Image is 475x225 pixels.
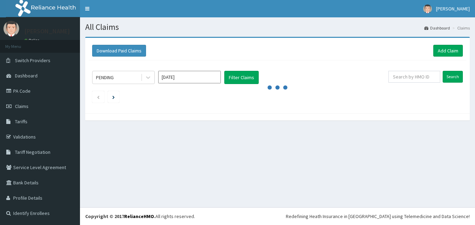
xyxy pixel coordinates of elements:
strong: Copyright © 2017 . [85,213,155,219]
li: Claims [451,25,470,31]
input: Select Month and Year [158,71,221,83]
span: Tariffs [15,118,27,125]
a: Next page [112,94,115,100]
span: Switch Providers [15,57,50,64]
footer: All rights reserved. [80,207,475,225]
span: [PERSON_NAME] [436,6,470,12]
button: Filter Claims [224,71,259,84]
svg: audio-loading [267,77,288,98]
a: Dashboard [424,25,450,31]
a: Online [24,38,41,43]
span: Tariff Negotiation [15,149,50,155]
img: User Image [3,21,19,36]
span: Claims [15,103,29,109]
p: [PERSON_NAME] [24,28,70,34]
a: Previous page [97,94,100,100]
button: Download Paid Claims [92,45,146,57]
span: Dashboard [15,73,38,79]
div: Redefining Heath Insurance in [GEOGRAPHIC_DATA] using Telemedicine and Data Science! [286,213,470,220]
a: Add Claim [433,45,463,57]
input: Search by HMO ID [388,71,440,83]
input: Search [443,71,463,83]
img: User Image [423,5,432,13]
a: RelianceHMO [124,213,154,219]
div: PENDING [96,74,114,81]
h1: All Claims [85,23,470,32]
